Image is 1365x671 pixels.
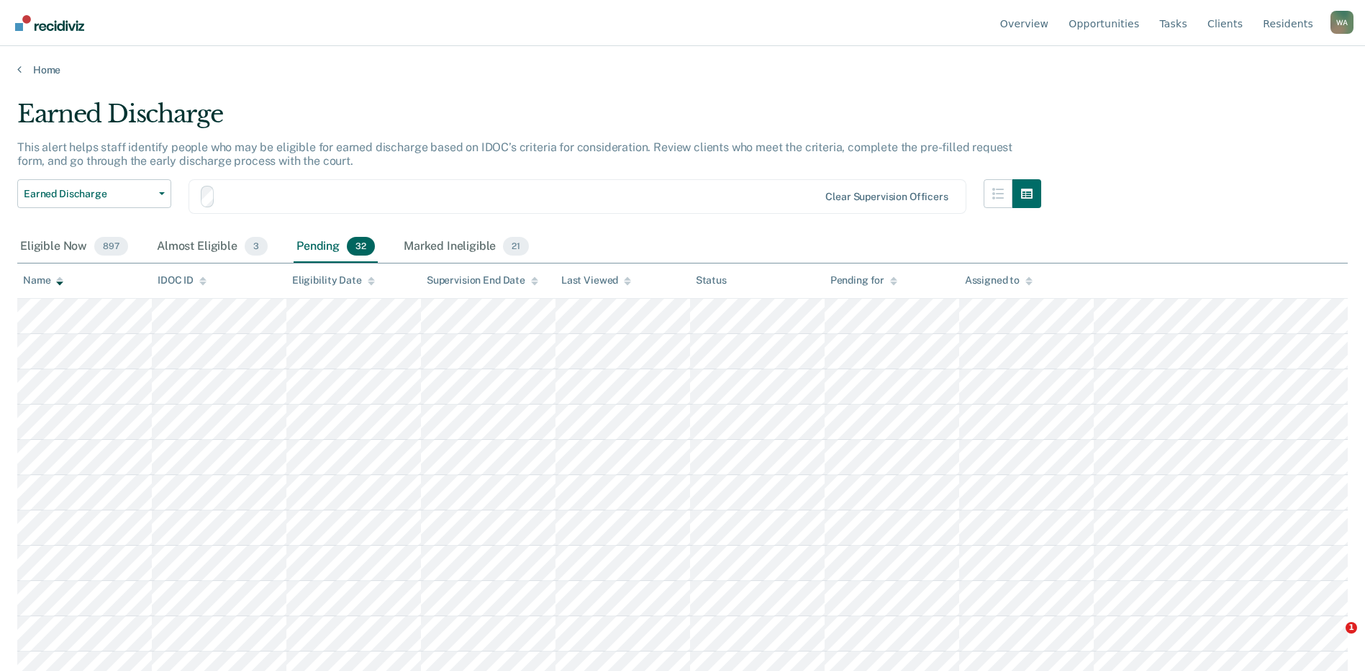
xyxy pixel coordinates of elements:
button: Profile dropdown button [1330,11,1353,34]
div: W A [1330,11,1353,34]
img: Recidiviz [15,15,84,31]
iframe: Intercom live chat [1316,622,1351,657]
span: 1 [1346,622,1357,634]
span: Earned Discharge [24,188,153,200]
div: Earned Discharge [17,99,1041,140]
div: Marked Ineligible21 [401,231,532,263]
div: IDOC ID [158,274,207,287]
button: Earned Discharge [17,179,171,208]
div: Assigned to [965,274,1033,287]
p: This alert helps staff identify people who may be eligible for earned discharge based on IDOC’s c... [17,140,1012,168]
div: Name [23,274,63,287]
a: Home [17,63,1348,76]
span: 32 [347,237,375,256]
span: 3 [245,237,268,256]
div: Pending for [830,274,897,287]
div: Eligible Now897 [17,231,131,263]
span: 21 [503,237,529,256]
span: 897 [94,237,128,256]
div: Almost Eligible3 [154,231,271,263]
div: Status [696,274,727,287]
div: Pending32 [294,231,378,263]
div: Supervision End Date [427,274,538,287]
div: Last Viewed [561,274,631,287]
div: Eligibility Date [292,274,375,287]
div: Clear supervision officers [825,191,948,203]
